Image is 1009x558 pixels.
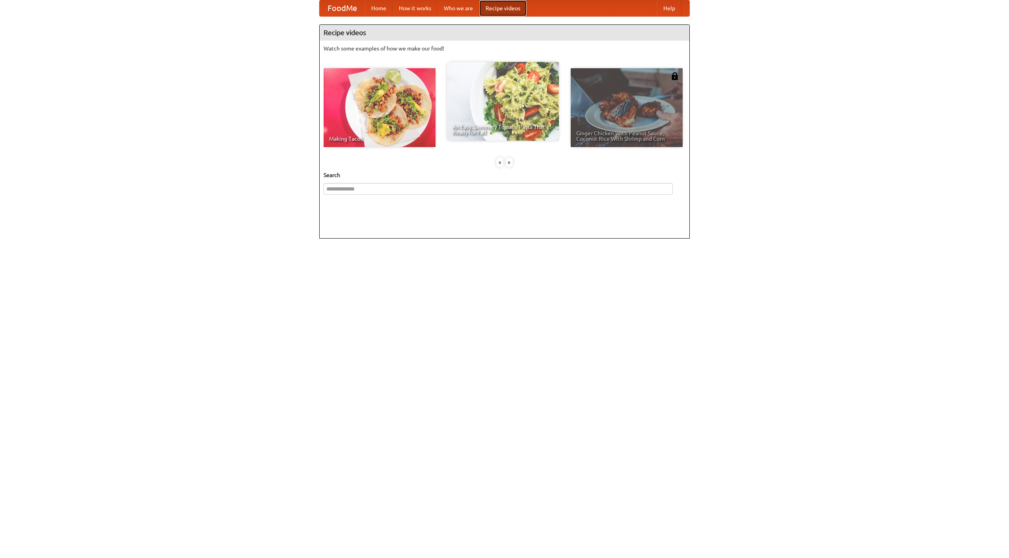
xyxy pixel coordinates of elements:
a: Home [365,0,393,16]
img: 483408.png [671,72,679,80]
a: Who we are [437,0,479,16]
a: Making Tacos [324,68,436,147]
a: Recipe videos [479,0,527,16]
p: Watch some examples of how we make our food! [324,45,685,52]
h5: Search [324,171,685,179]
a: An Easy, Summery Tomato Pasta That's Ready for Fall [447,62,559,141]
span: An Easy, Summery Tomato Pasta That's Ready for Fall [452,124,553,135]
a: Help [657,0,681,16]
a: How it works [393,0,437,16]
div: » [506,157,513,167]
div: « [496,157,503,167]
h4: Recipe videos [320,25,689,41]
a: FoodMe [320,0,365,16]
span: Making Tacos [329,136,430,142]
